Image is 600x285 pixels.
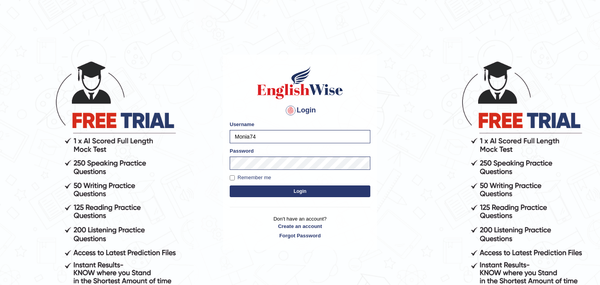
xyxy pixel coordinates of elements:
label: Remember me [230,174,271,182]
label: Password [230,147,254,155]
img: Logo of English Wise sign in for intelligent practice with AI [255,65,345,100]
a: Forgot Password [230,232,370,239]
h4: Login [230,104,370,117]
a: Create an account [230,223,370,230]
p: Don't have an account? [230,215,370,239]
input: Remember me [230,175,235,180]
button: Login [230,185,370,197]
label: Username [230,121,254,128]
